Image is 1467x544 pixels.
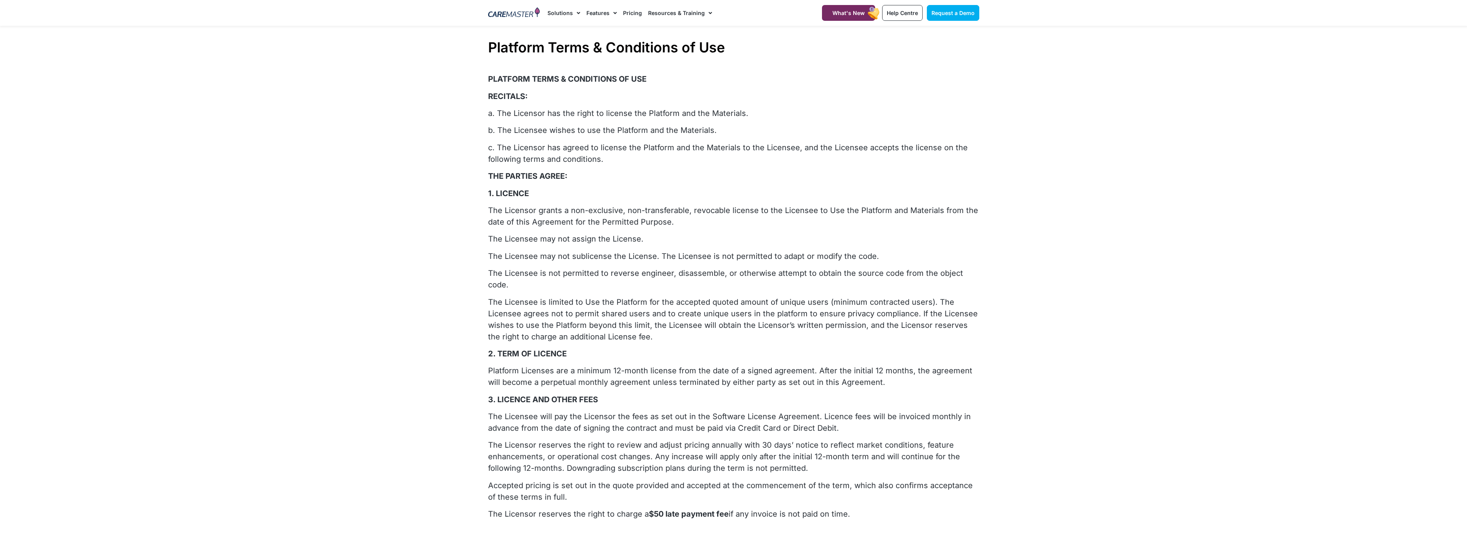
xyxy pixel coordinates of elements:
[927,5,979,21] a: Request a Demo
[488,92,528,101] b: RECITALS:
[488,395,598,404] b: 3. LICENCE AND OTHER FEES
[649,509,729,519] b: $50 late payment fee
[488,205,979,228] p: The Licensor grants a non-exclusive, non-transferable, revocable license to the Licensee to Use t...
[488,233,979,245] p: The Licensee may not assign the License.
[488,365,979,388] p: Platform Licenses are a minimum 12-month license from the date of a signed agreement. After the i...
[488,7,540,19] img: CareMaster Logo
[488,189,529,198] b: 1. LICENCE
[488,39,979,56] h1: Platform Terms & Conditions of Use
[488,107,979,119] p: a. The Licensor has the right to license the Platform and the Materials.
[488,142,979,165] p: c. The Licensor has agreed to license the Platform and the Materials to the Licensee, and the Lic...
[822,5,875,21] a: What's New
[488,411,979,434] p: The Licensee will pay the Licensor the fees as set out in the Software License Agreement. Licence...
[488,267,979,290] p: The Licensee is not permitted to reverse engineer, disassemble, or otherwise attempt to obtain th...
[488,439,979,474] p: The Licensor reserves the right to review and adjust pricing annually with 30 days’ notice to ref...
[882,5,923,21] a: Help Centre
[488,296,979,343] p: The Licensee is limited to Use the Platform for the accepted quoted amount of unique users (minim...
[832,10,865,16] span: What's New
[887,10,918,16] span: Help Centre
[488,171,568,181] b: THE PARTIES AGREE:
[488,508,979,520] p: The Licensor reserves the right to charge a if any invoice is not paid on time.
[488,349,567,358] b: 2. TERM OF LICENCE
[488,250,979,262] p: The Licensee may not sublicense the License. The Licensee is not permitted to adapt or modify the...
[488,74,647,84] b: PLATFORM TERMS & CONDITIONS OF USE
[488,480,979,503] p: Accepted pricing is set out in the quote provided and accepted at the commencement of the term, w...
[931,10,975,16] span: Request a Demo
[488,124,979,136] p: b. The Licensee wishes to use the Platform and the Materials.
